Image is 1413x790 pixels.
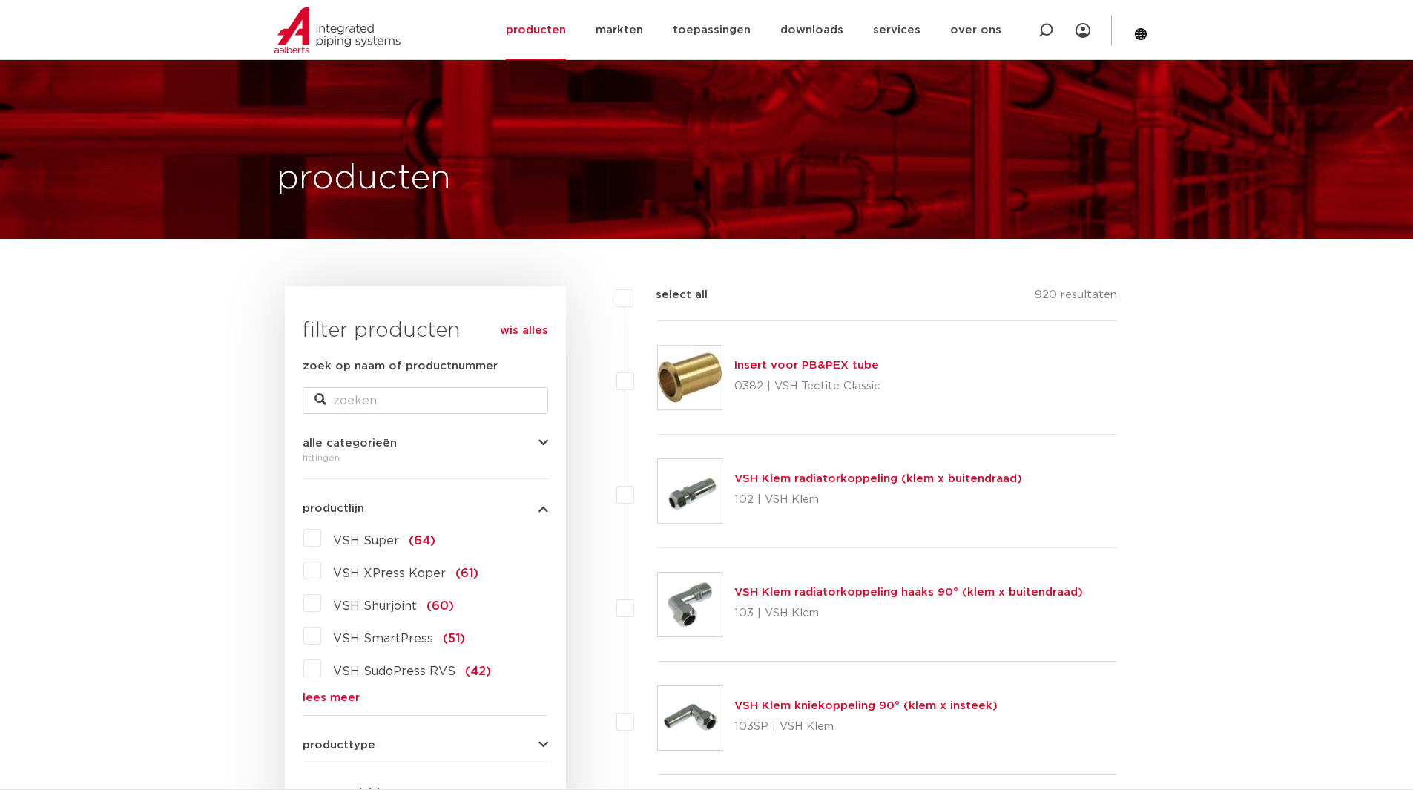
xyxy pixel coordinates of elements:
[303,387,548,414] input: zoeken
[333,567,446,579] span: VSH XPress Koper
[500,322,548,340] a: wis alles
[734,587,1083,598] a: VSH Klem radiatorkoppeling haaks 90° (klem x buitendraad)
[333,600,417,612] span: VSH Shurjoint
[734,488,1022,512] p: 102 | VSH Klem
[303,503,548,514] button: productlijn
[426,600,454,612] span: (60)
[333,535,399,547] span: VSH Super
[734,715,998,739] p: 103SP | VSH Klem
[303,316,548,346] h3: filter producten
[633,286,708,304] label: select all
[658,346,722,409] img: Thumbnail for Insert voor PB&PEX tube
[658,686,722,750] img: Thumbnail for VSH Klem kniekoppeling 90° (klem x insteek)
[277,155,451,203] h1: producten
[658,573,722,636] img: Thumbnail for VSH Klem radiatorkoppeling haaks 90° (klem x buitendraad)
[409,535,435,547] span: (64)
[734,602,1083,625] p: 103 | VSH Klem
[333,633,433,645] span: VSH SmartPress
[658,459,722,523] img: Thumbnail for VSH Klem radiatorkoppeling (klem x buitendraad)
[734,700,998,711] a: VSH Klem kniekoppeling 90° (klem x insteek)
[303,449,548,467] div: fittingen
[303,438,548,449] button: alle categorieën
[734,473,1022,484] a: VSH Klem radiatorkoppeling (klem x buitendraad)
[303,740,375,751] span: producttype
[303,503,364,514] span: productlijn
[734,360,879,371] a: Insert voor PB&PEX tube
[443,633,465,645] span: (51)
[303,740,548,751] button: producttype
[303,692,548,703] a: lees meer
[333,665,455,677] span: VSH SudoPress RVS
[303,438,397,449] span: alle categorieën
[734,375,880,398] p: 0382 | VSH Tectite Classic
[465,665,491,677] span: (42)
[1035,286,1117,309] p: 920 resultaten
[303,358,498,375] label: zoek op naam of productnummer
[455,567,478,579] span: (61)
